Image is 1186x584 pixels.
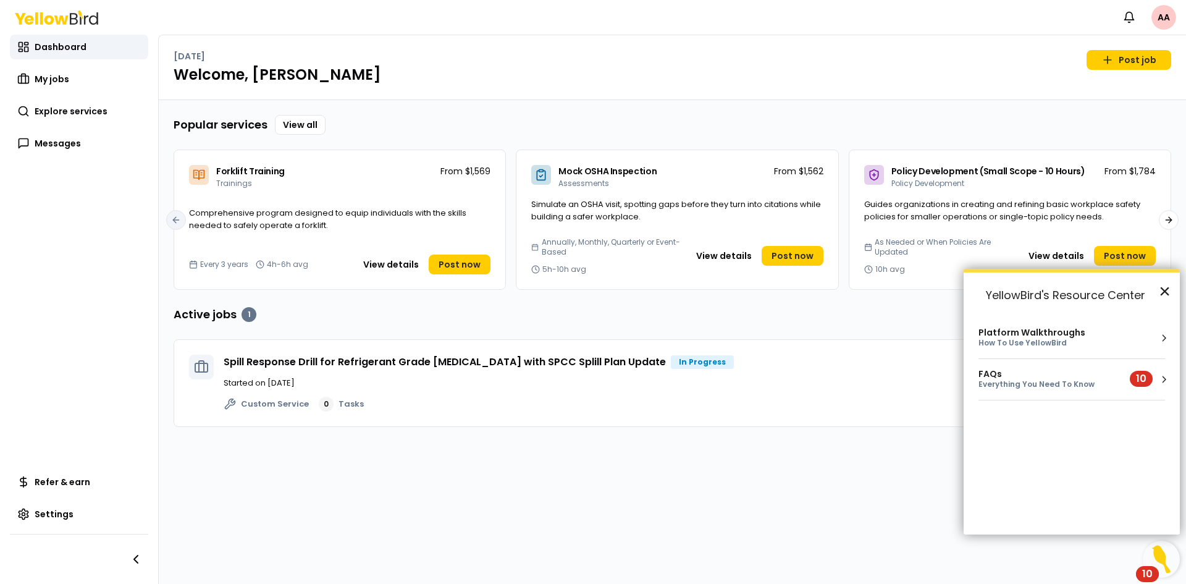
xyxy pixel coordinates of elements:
span: My jobs [35,73,69,85]
p: From $1,562 [774,165,823,177]
span: 5h-10h avg [542,264,586,274]
a: Messages [10,131,148,156]
span: Trainings [216,178,252,188]
a: Explore services [10,99,148,124]
span: Post now [1104,250,1146,262]
div: Platform Walkthroughs [978,328,1085,338]
div: How To Use YellowBird [978,338,1085,349]
h3: Popular services [174,116,267,133]
span: Simulate an OSHA visit, spotting gaps before they turn into citations while building a safer work... [531,198,821,222]
span: Policy Development [891,178,964,188]
a: Post now [1094,246,1156,266]
a: 0Tasks [319,397,364,412]
div: FAQs [978,369,1119,379]
div: In Progress [671,355,734,369]
h2: YellowBird's Resource Center [964,273,1180,318]
span: Settings [35,508,74,520]
span: Post now [772,250,814,262]
span: Refer & earn [35,476,90,488]
button: View details [356,255,426,274]
a: Post now [429,255,490,274]
span: Comprehensive program designed to equip individuals with the skills needed to safely operate a fo... [189,207,466,231]
span: Guides organizations in creating and refining basic workplace safety policies for smaller operati... [864,198,1140,222]
div: Resource Center [964,269,1180,535]
button: View details [689,246,759,266]
span: Policy Development (Small Scope - 10 Hours) [891,165,1085,177]
span: Post now [439,258,481,271]
button: View details [1021,246,1091,266]
p: From $1,569 [440,165,490,177]
h3: Active jobs [174,306,256,323]
span: Dashboard [35,41,86,53]
span: 10h avg [875,264,905,274]
span: Forklift Training [216,165,285,177]
span: AA [1151,5,1176,30]
a: My jobs [10,67,148,91]
span: Explore services [35,105,107,117]
span: Assessments [558,178,609,188]
button: Open Resource Center, 10 new notifications [1143,541,1180,578]
a: Dashboard [10,35,148,59]
h1: Welcome, [PERSON_NAME] [174,65,1171,85]
button: Close [1159,281,1171,301]
span: As Needed or When Policies Are Updated [875,237,1016,257]
p: From $1,784 [1104,165,1156,177]
span: Mock OSHA Inspection [558,165,657,177]
div: 0 [319,397,334,412]
div: Everything You Need To Know [978,379,1119,390]
a: Spill Response Drill for Refrigerant Grade [MEDICAL_DATA] with SPCC Splill Plan Update [224,355,666,369]
span: Every 3 years [200,260,248,269]
span: 4h-6h avg [267,260,308,269]
p: [DATE] [174,50,205,62]
a: Refer & earn [10,470,148,494]
p: Started on [DATE] [224,377,1156,389]
a: View all [275,115,326,135]
a: Settings [10,502,148,527]
a: Post job [1087,50,1171,70]
a: Post now [762,246,823,266]
span: Messages [35,137,81,150]
span: Custom Service [241,398,309,410]
div: 1 [242,307,256,322]
span: Annually, Monthly, Quarterly or Event-Based [542,237,684,257]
